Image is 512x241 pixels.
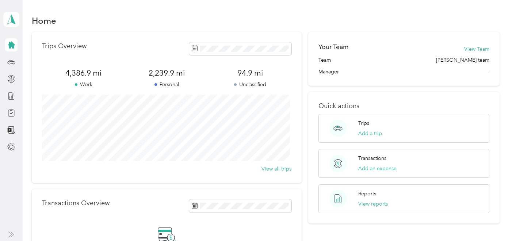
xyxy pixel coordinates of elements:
[464,45,489,53] button: View Team
[358,154,386,162] p: Transactions
[358,165,397,172] button: Add an expense
[42,199,110,207] p: Transactions Overview
[125,81,209,88] p: Personal
[318,56,331,64] span: Team
[436,56,489,64] span: [PERSON_NAME] team
[358,130,382,137] button: Add a trip
[261,165,291,173] button: View all trips
[42,68,125,78] span: 4,386.9 mi
[125,68,209,78] span: 2,239.9 mi
[318,68,339,76] span: Manager
[42,42,87,50] p: Trips Overview
[358,190,376,198] p: Reports
[471,200,512,241] iframe: Everlance-gr Chat Button Frame
[488,68,489,76] span: -
[358,200,388,208] button: View reports
[209,68,292,78] span: 94.9 mi
[32,17,56,24] h1: Home
[318,102,489,110] p: Quick actions
[358,119,369,127] p: Trips
[318,42,348,51] h2: Your Team
[42,81,125,88] p: Work
[209,81,292,88] p: Unclassified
